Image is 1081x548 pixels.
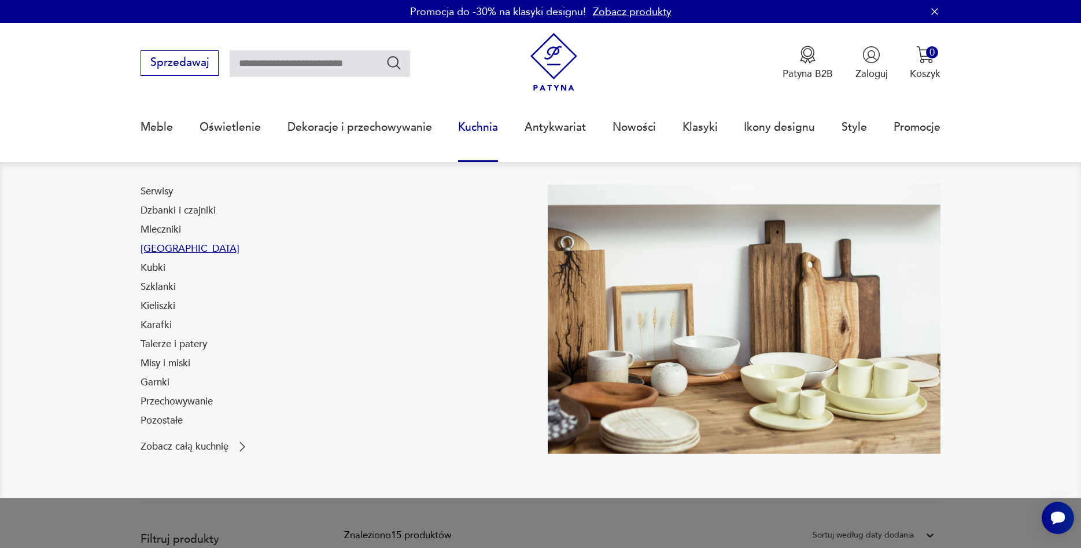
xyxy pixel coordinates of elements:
[799,46,817,64] img: Ikona medalu
[141,59,219,68] a: Sprzedawaj
[141,280,176,294] a: Szklanki
[141,356,190,370] a: Misy i miski
[141,185,173,198] a: Serwisy
[141,440,249,454] a: Zobacz całą kuchnię
[1042,502,1074,534] iframe: Smartsupp widget button
[141,261,165,275] a: Kubki
[141,50,219,76] button: Sprzedawaj
[548,185,941,454] img: b2f6bfe4a34d2e674d92badc23dc4074.jpg
[141,223,181,237] a: Mleczniki
[862,46,880,64] img: Ikonka użytkownika
[141,101,173,154] a: Meble
[141,376,169,389] a: Garnki
[200,101,261,154] a: Oświetlenie
[141,395,213,409] a: Przechowywanie
[458,101,498,154] a: Kuchnia
[910,46,940,80] button: 0Koszyk
[141,442,228,451] p: Zobacz całą kuchnię
[525,33,583,91] img: Patyna - sklep z meblami i dekoracjami vintage
[926,46,938,58] div: 0
[842,101,867,154] a: Style
[916,46,934,64] img: Ikona koszyka
[894,101,940,154] a: Promocje
[855,67,888,80] p: Zaloguj
[910,67,940,80] p: Koszyk
[525,101,586,154] a: Antykwariat
[613,101,656,154] a: Nowości
[386,54,403,71] button: Szukaj
[141,204,216,218] a: Dzbanki i czajniki
[783,67,833,80] p: Patyna B2B
[783,46,833,80] a: Ikona medaluPatyna B2B
[141,299,175,313] a: Kieliszki
[593,5,672,19] a: Zobacz produkty
[141,414,183,428] a: Pozostałe
[744,101,815,154] a: Ikony designu
[141,337,207,351] a: Talerze i patery
[783,46,833,80] button: Patyna B2B
[410,5,586,19] p: Promocja do -30% na klasyki designu!
[855,46,888,80] button: Zaloguj
[682,101,718,154] a: Klasyki
[287,101,432,154] a: Dekoracje i przechowywanie
[141,318,172,332] a: Karafki
[141,242,239,256] a: [GEOGRAPHIC_DATA]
